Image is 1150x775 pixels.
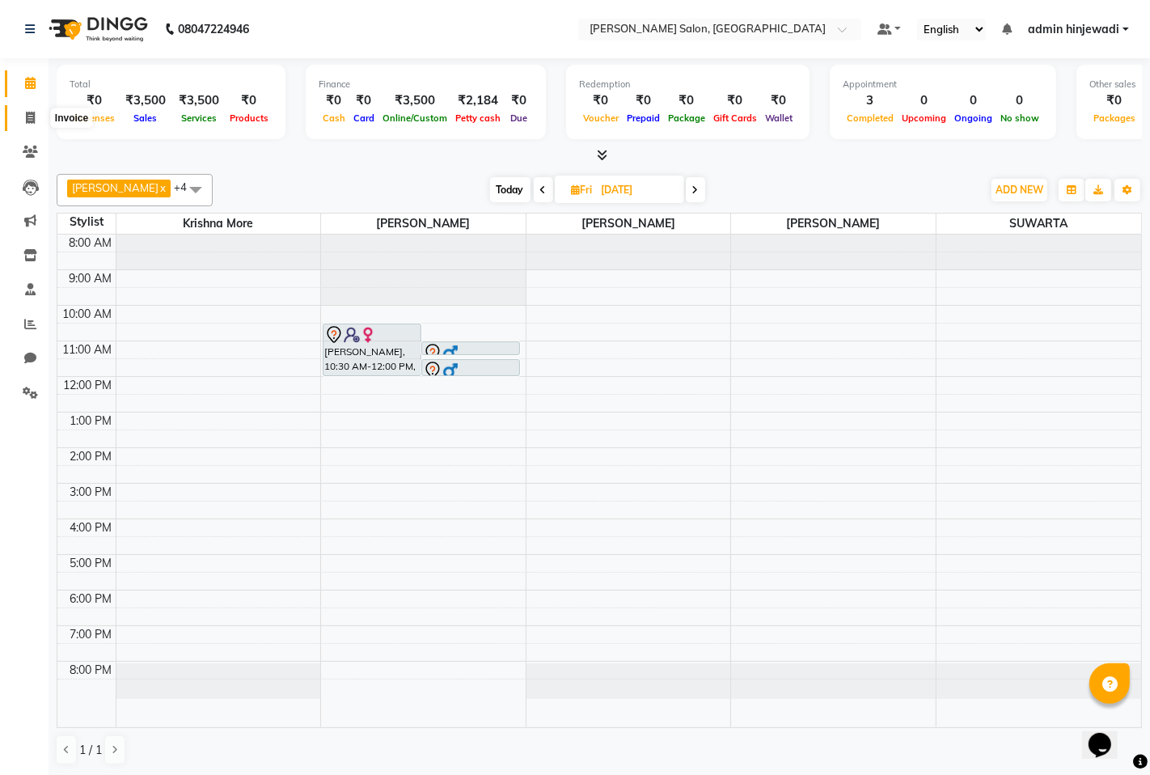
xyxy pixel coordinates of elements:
[505,91,533,110] div: ₹0
[60,306,116,323] div: 10:00 AM
[51,108,92,128] div: Invoice
[119,91,172,110] div: ₹3,500
[898,91,950,110] div: 0
[319,112,349,124] span: Cash
[67,448,116,465] div: 2:00 PM
[130,112,162,124] span: Sales
[174,180,199,193] span: +4
[422,342,519,354] div: abhisheknull, 11:00 AM-11:25 AM, [PERSON_NAME] shape with Razor
[67,662,116,679] div: 8:00 PM
[996,91,1043,110] div: 0
[526,214,731,234] span: [PERSON_NAME]
[996,112,1043,124] span: No show
[67,555,116,572] div: 5:00 PM
[936,214,1141,234] span: SUWARTA
[623,112,664,124] span: Prepaid
[70,91,119,110] div: ₹0
[761,91,797,110] div: ₹0
[177,112,221,124] span: Services
[1089,91,1139,110] div: ₹0
[41,6,152,52] img: logo
[664,112,709,124] span: Package
[323,324,421,375] div: [PERSON_NAME], 10:30 AM-12:00 PM, Highlights medium
[709,112,761,124] span: Gift Cards
[70,78,273,91] div: Total
[159,181,166,194] a: x
[67,519,116,536] div: 4:00 PM
[321,214,526,234] span: [PERSON_NAME]
[898,112,950,124] span: Upcoming
[579,78,797,91] div: Redemption
[79,742,102,759] span: 1 / 1
[490,177,531,202] span: Today
[451,112,505,124] span: Petty cash
[319,78,533,91] div: Finance
[731,214,936,234] span: [PERSON_NAME]
[67,591,116,608] div: 6:00 PM
[422,360,519,375] div: abhisheknull, 11:30 AM-12:00 PM, Inoa touchup mens
[66,235,116,252] div: 8:00 AM
[378,91,451,110] div: ₹3,500
[178,6,249,52] b: 08047224946
[950,112,996,124] span: Ongoing
[597,178,678,202] input: 2025-09-05
[623,91,664,110] div: ₹0
[451,91,505,110] div: ₹2,184
[568,184,597,196] span: Fri
[506,112,531,124] span: Due
[991,179,1047,201] button: ADD NEW
[996,184,1043,196] span: ADD NEW
[709,91,761,110] div: ₹0
[66,270,116,287] div: 9:00 AM
[664,91,709,110] div: ₹0
[67,413,116,430] div: 1:00 PM
[349,91,378,110] div: ₹0
[843,112,898,124] span: Completed
[226,91,273,110] div: ₹0
[950,91,996,110] div: 0
[843,91,898,110] div: 3
[60,341,116,358] div: 11:00 AM
[761,112,797,124] span: Wallet
[1082,710,1134,759] iframe: chat widget
[1089,112,1139,124] span: Packages
[116,214,321,234] span: krishna more
[57,214,116,231] div: Stylist
[67,484,116,501] div: 3:00 PM
[579,91,623,110] div: ₹0
[67,626,116,643] div: 7:00 PM
[579,112,623,124] span: Voucher
[349,112,378,124] span: Card
[72,181,159,194] span: [PERSON_NAME]
[319,91,349,110] div: ₹0
[61,377,116,394] div: 12:00 PM
[172,91,226,110] div: ₹3,500
[226,112,273,124] span: Products
[1028,21,1119,38] span: admin hinjewadi
[843,78,1043,91] div: Appointment
[378,112,451,124] span: Online/Custom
